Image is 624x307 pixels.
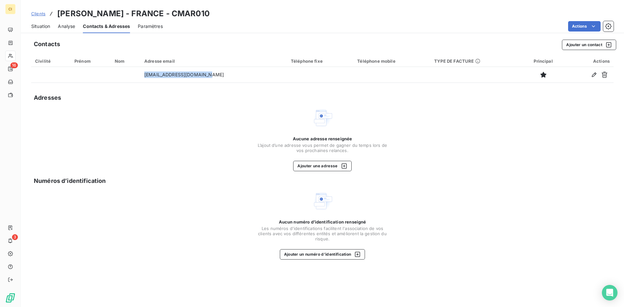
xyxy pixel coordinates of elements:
[602,285,617,301] div: Open Intercom Messenger
[58,23,75,30] span: Analyse
[35,58,67,64] div: Civilité
[568,21,601,32] button: Actions
[83,23,130,30] span: Contacts & Adresses
[34,93,61,102] h5: Adresses
[138,23,163,30] span: Paramètres
[279,219,366,224] span: Aucun numéro d’identification renseigné
[293,136,352,141] span: Aucune adresse renseignée
[312,191,333,211] img: Empty state
[312,108,333,128] img: Empty state
[10,62,18,68] span: 16
[57,8,210,19] h3: [PERSON_NAME] - FRANCE - CMAR010
[34,40,60,49] h5: Contacts
[291,58,350,64] div: Téléphone fixe
[257,143,387,153] span: L’ajout d’une adresse vous permet de gagner du temps lors de vos prochaines relances.
[144,58,283,64] div: Adresse email
[434,58,517,64] div: TYPE DE FACTURE
[34,176,106,185] h5: Numéros d’identification
[357,58,426,64] div: Téléphone mobile
[570,58,610,64] div: Actions
[5,4,16,14] div: CI
[31,10,45,17] a: Clients
[562,40,616,50] button: Ajouter un contact
[31,11,45,16] span: Clients
[115,58,136,64] div: Nom
[74,58,107,64] div: Prénom
[140,67,287,83] td: [EMAIL_ADDRESS][DOMAIN_NAME]
[5,64,15,74] a: 16
[5,293,16,303] img: Logo LeanPay
[12,234,18,240] span: 3
[31,23,50,30] span: Situation
[257,226,387,241] span: Les numéros d'identifications facilitent l'association de vos clients avec vos différentes entité...
[525,58,562,64] div: Principal
[280,249,365,260] button: Ajouter un numéro d’identification
[293,161,351,171] button: Ajouter une adresse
